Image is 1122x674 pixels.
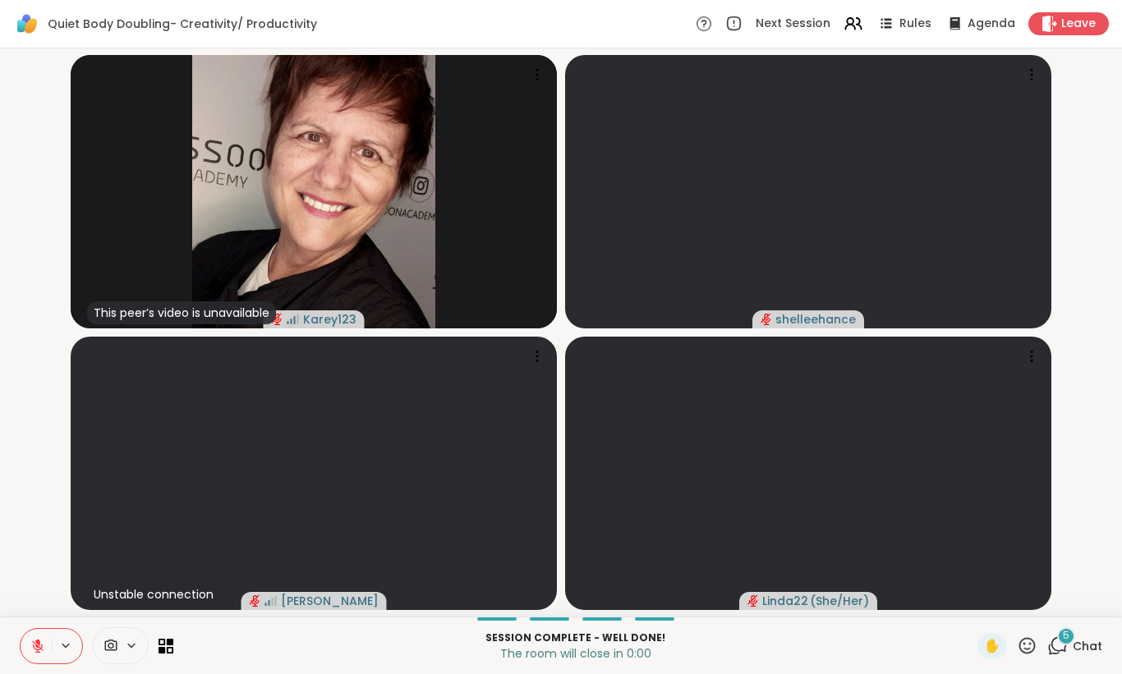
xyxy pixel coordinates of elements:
[250,595,261,607] span: audio-muted
[48,16,317,32] span: Quiet Body Doubling- Creativity/ Productivity
[1063,629,1069,643] span: 5
[87,583,220,606] div: Unstable connection
[762,593,808,609] span: Linda22
[13,10,41,38] img: ShareWell Logomark
[192,55,435,328] img: Karey123
[984,636,1000,656] span: ✋
[281,593,379,609] span: [PERSON_NAME]
[87,301,276,324] div: This peer’s video is unavailable
[183,645,968,662] p: The room will close in 0:00
[1061,16,1096,32] span: Leave
[272,314,283,325] span: audio-muted
[756,16,830,32] span: Next Session
[747,595,759,607] span: audio-muted
[899,16,931,32] span: Rules
[303,311,356,328] span: Karey123
[1073,638,1102,654] span: Chat
[810,593,869,609] span: ( She/Her )
[968,16,1015,32] span: Agenda
[761,314,772,325] span: audio-muted
[775,311,856,328] span: shelleehance
[183,630,968,645] p: Session Complete - well done!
